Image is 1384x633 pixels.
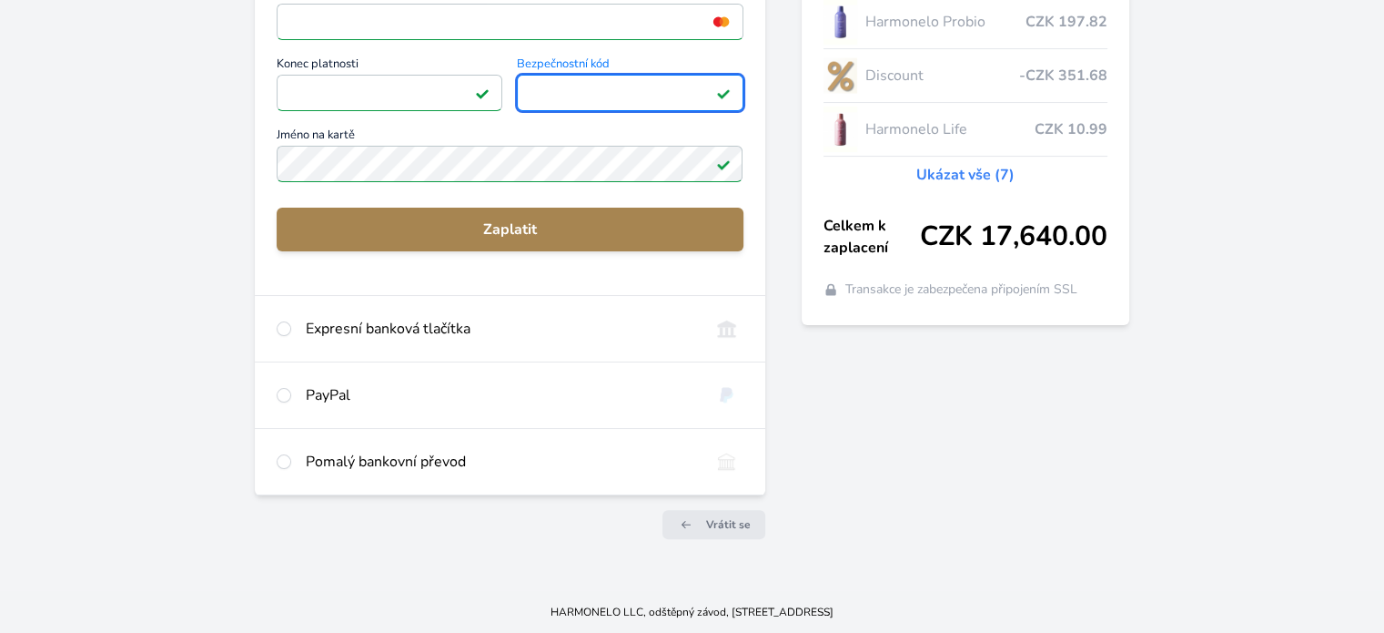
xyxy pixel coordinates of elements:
a: Vrátit se [662,510,765,539]
img: Platné pole [475,86,490,100]
span: Harmonelo Probio [864,11,1025,33]
span: Discount [864,65,1018,87]
span: Zaplatit [291,219,728,240]
span: Vrátit se [706,517,751,532]
iframe: Iframe pro datum vypršení platnosti [285,80,494,106]
span: -CZK 351.68 [1019,65,1107,87]
img: Platné pole [716,157,731,171]
img: bankTransfer_IBAN.svg [710,451,743,473]
span: Transakce je zabezpečena připojením SSL [845,281,1077,299]
div: PayPal [306,384,694,406]
img: discount-lo.png [823,53,858,98]
span: CZK 197.82 [1025,11,1107,33]
input: Jméno na kartěPlatné pole [277,146,743,182]
button: Zaplatit [277,208,743,251]
div: Pomalý bankovní převod [306,451,694,473]
span: Konec platnosti [277,58,502,75]
span: Harmonelo Life [864,118,1034,140]
span: Jméno na kartě [277,129,743,146]
img: CLEAN_LIFE_se_stinem_x-lo.jpg [823,107,858,152]
img: paypal.svg [710,384,743,406]
span: Bezpečnostní kód [517,58,743,75]
iframe: Iframe pro číslo karty [285,9,734,35]
img: onlineBanking_CZ.svg [710,318,743,340]
img: mc [709,14,733,30]
iframe: Iframe pro bezpečnostní kód [525,80,734,106]
div: Expresní banková tlačítka [306,318,694,340]
a: Ukázat vše (7) [916,164,1015,186]
span: Celkem k zaplacení [823,215,920,259]
span: CZK 17,640.00 [920,220,1107,253]
img: Platné pole [716,86,731,100]
span: CZK 10.99 [1035,118,1107,140]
